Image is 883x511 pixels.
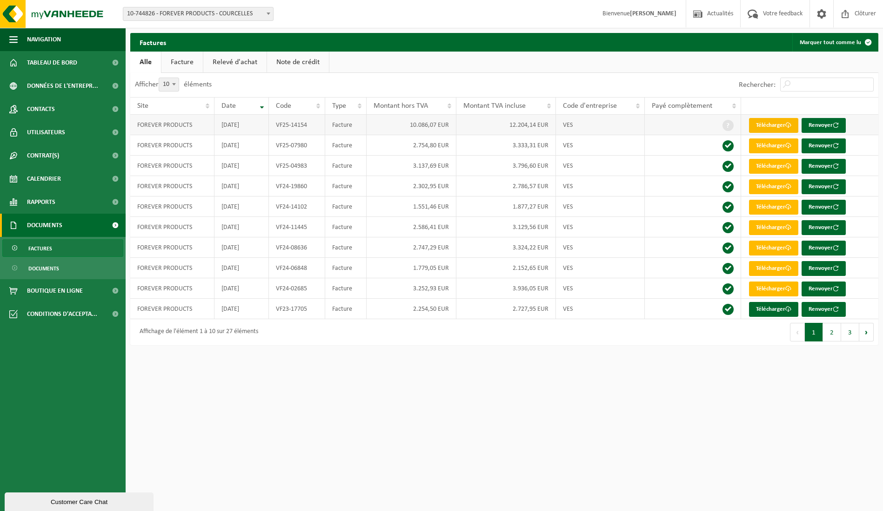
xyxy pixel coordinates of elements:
[130,258,214,278] td: FOREVER PRODUCTS
[325,197,367,217] td: Facture
[325,258,367,278] td: Facture
[463,102,526,110] span: Montant TVA incluse
[123,7,273,20] span: 10-744826 - FOREVER PRODUCTS - COURCELLES
[130,156,214,176] td: FOREVER PRODUCTS
[269,217,325,237] td: VF24-11445
[374,102,428,110] span: Montant hors TVA
[5,491,155,511] iframe: chat widget
[802,118,846,133] button: Renvoyer
[269,176,325,197] td: VF24-19860
[130,299,214,319] td: FOREVER PRODUCTS
[456,258,556,278] td: 2.152,65 EUR
[456,217,556,237] td: 3.129,56 EUR
[556,217,645,237] td: VES
[2,239,123,257] a: Factures
[739,81,776,89] label: Rechercher:
[456,156,556,176] td: 3.796,60 EUR
[802,200,846,215] button: Renvoyer
[325,237,367,258] td: Facture
[749,220,798,235] a: Télécharger
[135,81,212,88] label: Afficher éléments
[28,260,59,277] span: Documents
[802,241,846,255] button: Renvoyer
[802,282,846,296] button: Renvoyer
[269,197,325,217] td: VF24-14102
[367,197,456,217] td: 1.551,46 EUR
[859,323,874,341] button: Next
[749,241,798,255] a: Télécharger
[792,33,877,52] button: Marquer tout comme lu
[749,282,798,296] a: Télécharger
[27,190,55,214] span: Rapports
[269,258,325,278] td: VF24-06848
[332,102,346,110] span: Type
[214,176,269,197] td: [DATE]
[749,159,798,174] a: Télécharger
[456,115,556,135] td: 12.204,14 EUR
[28,240,52,257] span: Factures
[630,10,676,17] strong: [PERSON_NAME]
[214,156,269,176] td: [DATE]
[367,156,456,176] td: 3.137,69 EUR
[749,302,798,317] a: Télécharger
[367,299,456,319] td: 2.254,50 EUR
[556,278,645,299] td: VES
[456,237,556,258] td: 3.324,22 EUR
[214,115,269,135] td: [DATE]
[27,279,83,302] span: Boutique en ligne
[161,52,203,73] a: Facture
[276,102,291,110] span: Code
[556,156,645,176] td: VES
[456,299,556,319] td: 2.727,95 EUR
[214,217,269,237] td: [DATE]
[802,220,846,235] button: Renvoyer
[27,28,61,51] span: Navigation
[214,299,269,319] td: [DATE]
[802,302,846,317] button: Renvoyer
[456,176,556,197] td: 2.786,57 EUR
[556,237,645,258] td: VES
[367,176,456,197] td: 2.302,95 EUR
[130,135,214,156] td: FOREVER PRODUCTS
[137,102,148,110] span: Site
[214,197,269,217] td: [DATE]
[325,156,367,176] td: Facture
[27,98,55,121] span: Contacts
[749,118,798,133] a: Télécharger
[790,323,805,341] button: Previous
[27,144,59,167] span: Contrat(s)
[556,197,645,217] td: VES
[749,138,798,153] a: Télécharger
[159,78,179,91] span: 10
[802,138,846,153] button: Renvoyer
[159,78,179,92] span: 10
[203,52,267,73] a: Relevé d'achat
[802,261,846,276] button: Renvoyer
[130,52,161,73] a: Alle
[556,115,645,135] td: VES
[269,135,325,156] td: VF25-07980
[214,258,269,278] td: [DATE]
[749,179,798,194] a: Télécharger
[130,115,214,135] td: FOREVER PRODUCTS
[221,102,236,110] span: Date
[325,278,367,299] td: Facture
[130,217,214,237] td: FOREVER PRODUCTS
[27,121,65,144] span: Utilisateurs
[325,299,367,319] td: Facture
[841,323,859,341] button: 3
[214,278,269,299] td: [DATE]
[269,299,325,319] td: VF23-17705
[269,237,325,258] td: VF24-08636
[749,261,798,276] a: Télécharger
[802,179,846,194] button: Renvoyer
[27,302,97,326] span: Conditions d'accepta...
[130,197,214,217] td: FOREVER PRODUCTS
[556,135,645,156] td: VES
[214,237,269,258] td: [DATE]
[130,237,214,258] td: FOREVER PRODUCTS
[456,278,556,299] td: 3.936,05 EUR
[269,278,325,299] td: VF24-02685
[27,167,61,190] span: Calendrier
